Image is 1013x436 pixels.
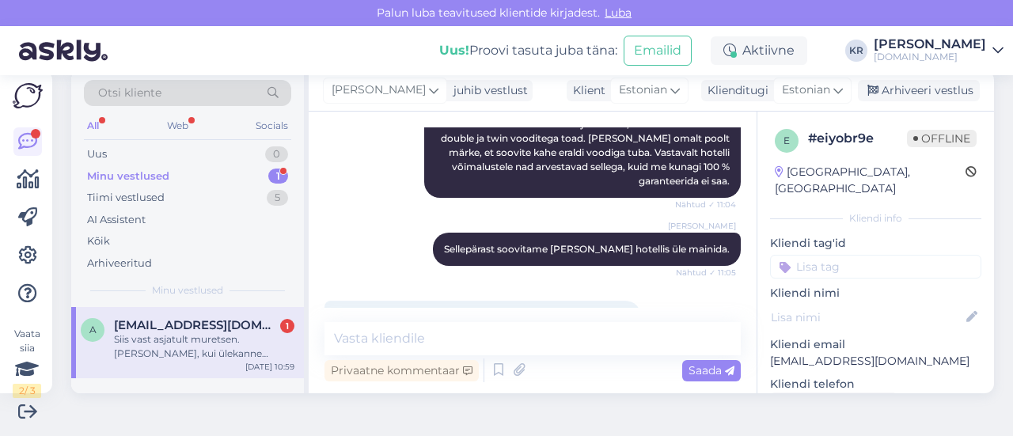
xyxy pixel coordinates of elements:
[87,146,107,162] div: Uus
[567,82,605,99] div: Klient
[619,82,667,99] span: Estonian
[689,363,734,377] span: Saada
[13,384,41,398] div: 2 / 3
[87,169,169,184] div: Minu vestlused
[874,51,986,63] div: [DOMAIN_NAME]
[280,319,294,333] div: 1
[845,40,867,62] div: KR
[13,83,43,108] img: Askly Logo
[858,80,980,101] div: Arhiveeri vestlus
[874,38,986,51] div: [PERSON_NAME]
[245,361,294,373] div: [DATE] 10:59
[87,233,110,249] div: Kõik
[770,353,981,370] p: [EMAIL_ADDRESS][DOMAIN_NAME]
[441,118,732,187] span: Tere! Hotelli kodulehel on välja toodud, et hotellis on olemas double ja twin vooditega toad. [PE...
[775,164,966,197] div: [GEOGRAPHIC_DATA], [GEOGRAPHIC_DATA]
[624,36,692,66] button: Emailid
[98,85,161,101] span: Otsi kliente
[676,267,736,279] span: Nähtud ✓ 11:05
[770,235,981,252] p: Kliendi tag'id
[770,392,897,414] div: Küsi telefoninumbrit
[783,135,790,146] span: e
[668,220,736,232] span: [PERSON_NAME]
[444,243,730,255] span: Sellepärast soovitame [PERSON_NAME] hotellis üle mainida.
[87,212,146,228] div: AI Assistent
[252,116,291,136] div: Socials
[114,318,279,332] span: andripedak@gmail.com
[164,116,192,136] div: Web
[782,82,830,99] span: Estonian
[267,190,288,206] div: 5
[332,82,426,99] span: [PERSON_NAME]
[152,283,223,298] span: Minu vestlused
[907,130,977,147] span: Offline
[770,255,981,279] input: Lisa tag
[701,82,768,99] div: Klienditugi
[600,6,636,20] span: Luba
[771,309,963,326] input: Lisa nimi
[770,376,981,392] p: Kliendi telefon
[87,190,165,206] div: Tiimi vestlused
[89,324,97,336] span: a
[268,169,288,184] div: 1
[874,38,1004,63] a: [PERSON_NAME][DOMAIN_NAME]
[13,327,41,398] div: Vaata siia
[324,360,479,381] div: Privaatne kommentaar
[770,211,981,226] div: Kliendi info
[808,129,907,148] div: # eiyobr9e
[439,41,617,60] div: Proovi tasuta juba täna:
[711,36,807,65] div: Aktiivne
[87,256,152,271] div: Arhiveeritud
[114,332,294,361] div: Siis vast asjatult muretsen. [PERSON_NAME], kui ülekanne tehtud
[770,336,981,353] p: Kliendi email
[265,146,288,162] div: 0
[447,82,528,99] div: juhib vestlust
[675,199,736,210] span: Nähtud ✓ 11:04
[770,285,981,301] p: Kliendi nimi
[439,43,469,58] b: Uus!
[84,116,102,136] div: All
